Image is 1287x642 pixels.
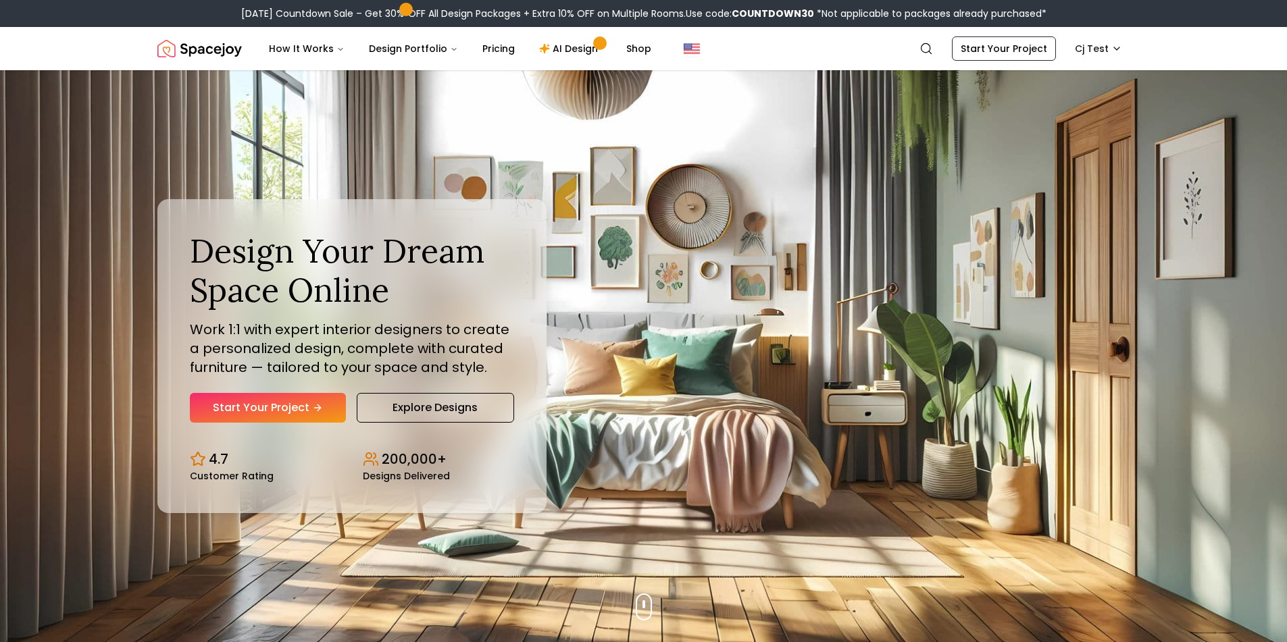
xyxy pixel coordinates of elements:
a: Start Your Project [952,36,1056,61]
p: 4.7 [209,450,228,469]
a: Start Your Project [190,393,346,423]
a: Shop [615,35,662,62]
button: Cj Test [1067,36,1130,61]
p: 200,000+ [382,450,447,469]
span: Use code: [686,7,814,20]
img: Spacejoy Logo [157,35,242,62]
a: Explore Designs [357,393,514,423]
a: AI Design [528,35,613,62]
button: How It Works [258,35,355,62]
span: *Not applicable to packages already purchased* [814,7,1046,20]
button: Design Portfolio [358,35,469,62]
h1: Design Your Dream Space Online [190,232,514,309]
small: Designs Delivered [363,471,450,481]
nav: Global [157,27,1130,70]
nav: Main [258,35,662,62]
div: Design stats [190,439,514,481]
b: COUNTDOWN30 [732,7,814,20]
small: Customer Rating [190,471,274,481]
div: [DATE] Countdown Sale – Get 30% OFF All Design Packages + Extra 10% OFF on Multiple Rooms. [241,7,1046,20]
a: Spacejoy [157,35,242,62]
p: Work 1:1 with expert interior designers to create a personalized design, complete with curated fu... [190,320,514,377]
a: Pricing [472,35,526,62]
img: United States [684,41,700,57]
